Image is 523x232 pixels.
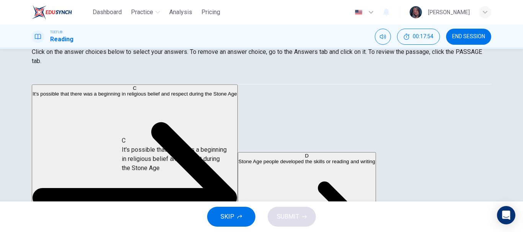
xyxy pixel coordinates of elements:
button: Pricing [198,5,223,19]
button: Dashboard [90,5,125,19]
span: TOEFL® [50,29,62,35]
div: [PERSON_NAME] [428,8,470,17]
img: en [354,10,363,15]
span: END SESSION [452,34,485,40]
span: Pricing [201,8,220,17]
button: Practice [128,5,163,19]
button: SKIP [207,207,255,227]
div: C [33,85,237,91]
div: Hide [397,29,440,45]
span: Analysis [169,8,192,17]
div: Choose test type tabs [32,66,491,84]
span: Dashboard [93,8,122,17]
h1: Reading [50,35,74,44]
button: 00:17:54 [397,29,440,45]
div: Mute [375,29,391,45]
img: EduSynch logo [32,5,72,20]
p: Click on the answer choices below to select your answers. To remove an answer choice, go to the A... [32,47,491,66]
span: Practice [131,8,153,17]
div: Open Intercom Messenger [497,206,515,224]
div: D [239,153,375,158]
button: END SESSION [446,29,491,45]
span: SKIP [221,211,234,222]
span: Stone Age people developed the skills or reading and writing [239,158,375,164]
a: EduSynch logo [32,5,90,20]
button: Analysis [166,5,195,19]
span: 00:17:54 [413,34,433,40]
span: It's possible that there was a beginning in religious belief and respect during the Stone Age [33,91,237,97]
img: Profile picture [410,6,422,18]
